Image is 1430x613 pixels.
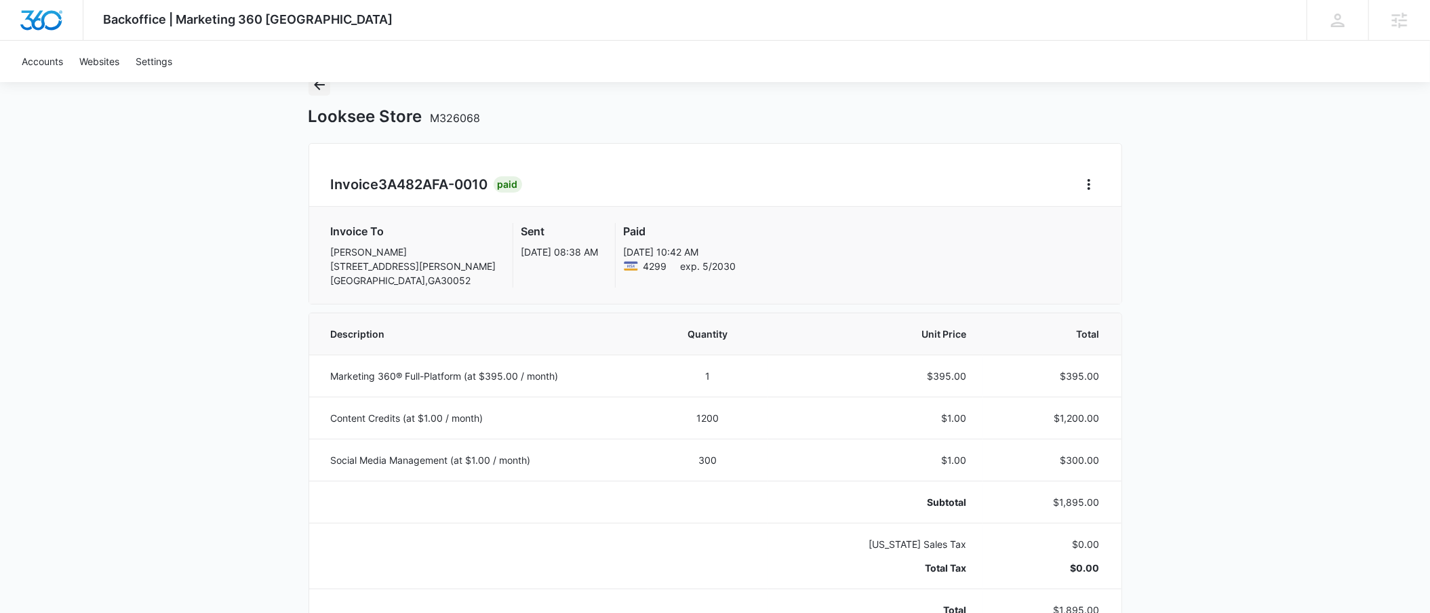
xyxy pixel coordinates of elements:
[681,259,736,273] span: exp. 5/2030
[494,176,522,193] div: Paid
[127,41,180,82] a: Settings
[331,174,494,195] h2: Invoice
[331,245,496,288] p: [PERSON_NAME] [STREET_ADDRESS][PERSON_NAME] [GEOGRAPHIC_DATA] , GA 30052
[309,106,481,127] h1: Looksee Store
[784,327,966,341] span: Unit Price
[331,453,632,467] p: Social Media Management (at $1.00 / month)
[999,537,1100,551] p: $0.00
[999,453,1100,467] p: $300.00
[14,41,71,82] a: Accounts
[624,223,736,239] h3: Paid
[331,369,632,383] p: Marketing 360® Full-Platform (at $395.00 / month)
[784,369,966,383] p: $395.00
[331,223,496,239] h3: Invoice To
[999,561,1100,575] p: $0.00
[784,453,966,467] p: $1.00
[624,245,736,259] p: [DATE] 10:42 AM
[999,411,1100,425] p: $1,200.00
[784,495,966,509] p: Subtotal
[521,223,599,239] h3: Sent
[331,411,632,425] p: Content Credits (at $1.00 / month)
[784,561,966,575] p: Total Tax
[648,397,768,439] td: 1200
[999,495,1100,509] p: $1,895.00
[331,327,632,341] span: Description
[643,259,667,273] span: Visa ending with
[71,41,127,82] a: Websites
[379,176,488,193] span: 3A482AFA-0010
[999,327,1100,341] span: Total
[784,537,966,551] p: [US_STATE] Sales Tax
[309,74,330,96] button: Back
[431,111,481,125] span: M326068
[521,245,599,259] p: [DATE] 08:38 AM
[664,327,752,341] span: Quantity
[104,12,393,26] span: Backoffice | Marketing 360 [GEOGRAPHIC_DATA]
[1078,174,1100,195] button: Home
[999,369,1100,383] p: $395.00
[648,439,768,481] td: 300
[784,411,966,425] p: $1.00
[648,355,768,397] td: 1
